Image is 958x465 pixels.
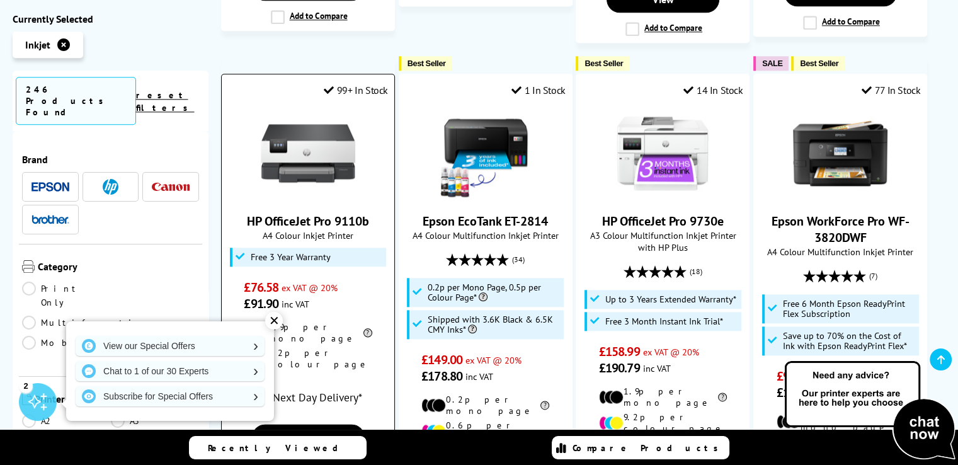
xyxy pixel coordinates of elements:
span: Compare Products [573,442,725,454]
span: A4 Colour Multifunction Inkjet Printer [760,246,920,258]
a: Compare Products [552,436,729,459]
a: Epson EcoTank ET-2814 [438,190,533,203]
img: Open Live Chat window [782,359,958,462]
span: Free 3 Year Warranty [251,252,331,262]
span: £76.58 [244,279,278,296]
img: HP OfficeJet Pro 9730e [615,106,710,200]
li: 1.9p per mono page [244,321,372,344]
div: modal_delivery [228,379,388,415]
span: Recently Viewed [208,442,351,454]
div: 2 [19,379,33,393]
li: 4.0p per mono page [777,410,904,433]
a: Epson [31,179,69,195]
a: Brother [31,212,69,227]
img: HP [103,179,118,195]
span: Free 3 Month Instant Ink Trial* [605,316,723,326]
button: Best Seller [576,56,629,71]
a: Epson WorkForce Pro WF-3820DWF [772,213,910,246]
li: 1.9p per mono page [599,386,727,408]
span: £178.80 [421,368,462,384]
img: HP OfficeJet Pro 9110b [261,106,355,200]
span: inc VAT [282,298,309,310]
label: Add to Compare [271,10,348,24]
span: £158.99 [599,343,640,360]
a: A3 [111,414,200,428]
div: 99+ In Stock [324,84,388,96]
span: (34) [512,248,525,272]
img: Epson [31,182,69,192]
a: Print Only [22,282,111,309]
a: Canon [152,179,190,195]
img: Epson EcoTank ET-2814 [438,106,533,200]
span: ex VAT @ 20% [465,354,522,366]
span: inc VAT [643,362,671,374]
a: Mobile [22,336,111,364]
span: £90.75 [777,368,811,384]
li: 9.2p per colour page [599,411,727,434]
a: Epson EcoTank ET-2814 [423,213,548,229]
span: A4 Colour Multifunction Inkjet Printer [406,229,566,241]
li: 9.2p per colour page [244,347,372,370]
a: Recently Viewed [189,436,367,459]
a: HP OfficeJet Pro 9110b [261,190,355,203]
button: Best Seller [791,56,845,71]
button: SALE [753,56,789,71]
span: 0.2p per Mono Page, 0.5p per Colour Page* [428,282,561,302]
li: 0.6p per colour page [421,420,549,442]
span: ex VAT @ 20% [282,282,338,294]
a: HP OfficeJet Pro 9110b [247,213,369,229]
span: Brand [22,153,199,166]
span: Free 6 Month Epson ReadyPrint Flex Subscription [783,299,916,319]
div: ✕ [265,312,283,330]
a: Epson WorkForce Pro WF-3820DWF [793,190,887,203]
a: Multifunction [22,316,159,330]
span: Save up to 70% on the Cost of Ink with Epson ReadyPrint Flex* [783,331,916,351]
span: (18) [690,260,702,284]
button: Best Seller [399,56,452,71]
li: 0.2p per mono page [421,394,549,416]
a: HP OfficeJet Pro 9730e [602,213,724,229]
span: Inkjet [25,38,50,51]
a: HP [92,179,130,195]
img: Category [22,260,35,273]
span: £149.00 [421,352,462,368]
span: Shipped with 3.6K Black & 6.5K CMY Inks* [428,314,561,335]
a: Chat to 1 of our 30 Experts [76,361,265,381]
div: Currently Selected [13,13,208,25]
span: ex VAT @ 20% [643,346,699,358]
span: SALE [762,59,782,68]
label: Add to Compare [625,22,702,36]
a: View our Special Offers [76,336,265,356]
span: Best Seller [800,59,838,68]
img: Canon [152,183,190,191]
span: inc VAT [465,370,493,382]
span: Up to 3 Years Extended Warranty* [605,294,736,304]
span: A3 Colour Multifunction Inkjet Printer with HP Plus [583,229,743,253]
span: Best Seller [584,59,623,68]
span: Best Seller [408,59,446,68]
a: Subscribe for Special Offers [76,386,265,406]
a: View [252,424,365,451]
span: £190.79 [599,360,640,376]
span: 246 Products Found [16,77,136,125]
div: 77 In Stock [862,84,920,96]
span: (7) [869,264,877,288]
div: 14 In Stock [683,84,743,96]
span: A4 Colour Inkjet Printer [228,229,388,241]
span: Category [38,260,199,275]
div: 1 In Stock [511,84,566,96]
span: £91.90 [244,296,278,312]
img: Epson WorkForce Pro WF-3820DWF [793,106,887,200]
a: HP OfficeJet Pro 9730e [615,190,710,203]
img: Brother [31,215,69,224]
a: reset filters [136,89,195,113]
span: £108.90 [777,384,818,401]
a: A2 [22,414,111,428]
label: Add to Compare [803,16,880,30]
